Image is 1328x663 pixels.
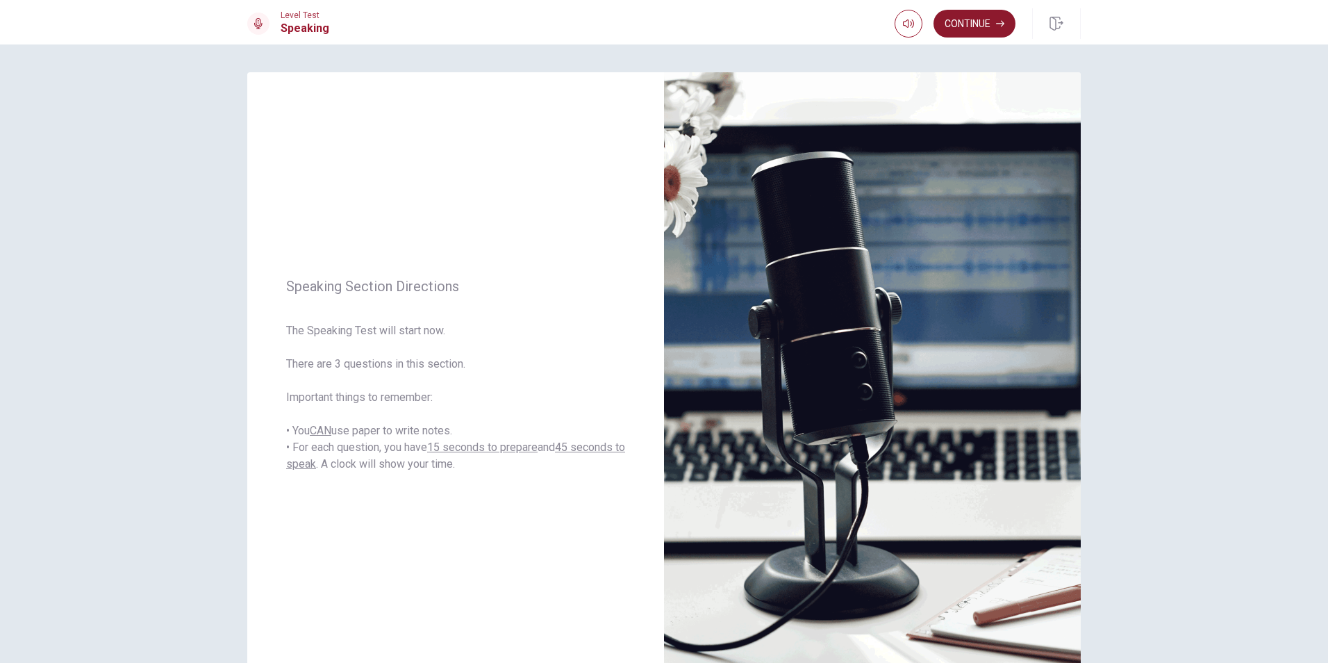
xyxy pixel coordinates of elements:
[933,10,1015,38] button: Continue
[281,10,329,20] span: Level Test
[286,322,625,473] span: The Speaking Test will start now. There are 3 questions in this section. Important things to reme...
[281,20,329,37] h1: Speaking
[427,441,538,454] u: 15 seconds to prepare
[310,424,331,437] u: CAN
[286,278,625,295] span: Speaking Section Directions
